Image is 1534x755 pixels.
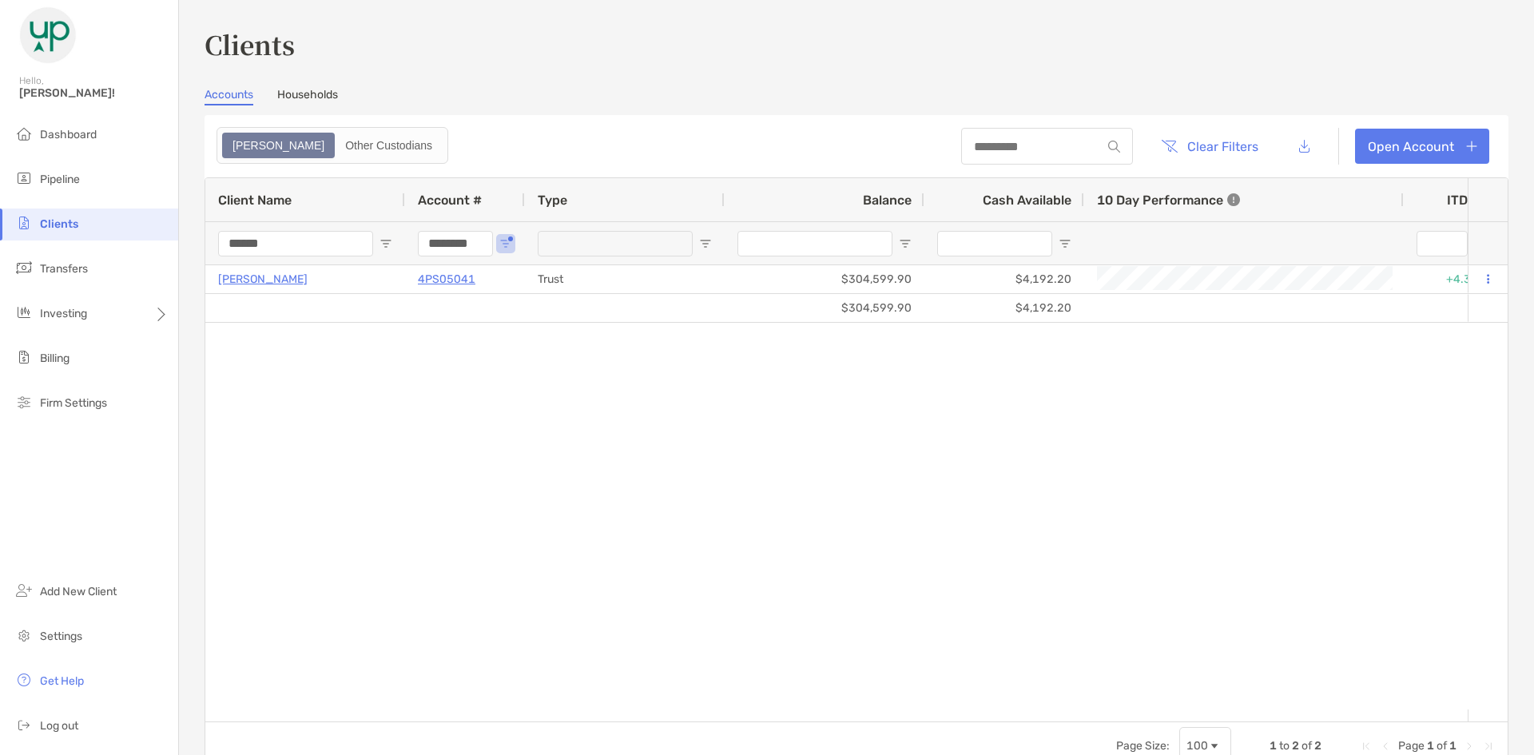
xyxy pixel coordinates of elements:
img: pipeline icon [14,169,34,188]
button: Open Filter Menu [1059,237,1071,250]
span: Investing [40,307,87,320]
input: Balance Filter Input [737,231,892,256]
span: 1 [1449,739,1457,753]
img: logout icon [14,715,34,734]
button: Open Filter Menu [699,237,712,250]
span: Account # [418,193,482,208]
img: transfers icon [14,258,34,277]
img: Zoe Logo [19,6,77,64]
img: firm-settings icon [14,392,34,411]
input: ITD Filter Input [1417,231,1468,256]
span: to [1279,739,1290,753]
div: $304,599.90 [725,265,924,293]
span: Add New Client [40,585,117,598]
span: Balance [863,193,912,208]
div: Other Custodians [336,134,441,157]
span: Dashboard [40,128,97,141]
div: segmented control [217,127,448,164]
span: 1 [1270,739,1277,753]
span: [PERSON_NAME]! [19,86,169,100]
span: Firm Settings [40,396,107,410]
span: Get Help [40,674,84,688]
div: ITD [1447,193,1487,208]
span: Settings [40,630,82,643]
span: 1 [1427,739,1434,753]
div: Trust [525,265,725,293]
button: Clear Filters [1149,129,1270,164]
div: Previous Page [1379,740,1392,753]
div: Next Page [1463,740,1476,753]
span: Billing [40,352,70,365]
div: $4,192.20 [924,294,1084,322]
span: Transfers [40,262,88,276]
img: input icon [1108,141,1120,153]
span: Cash Available [983,193,1071,208]
span: Type [538,193,567,208]
img: add_new_client icon [14,581,34,600]
div: +4.32% [1404,265,1500,293]
div: Last Page [1482,740,1495,753]
a: Open Account [1355,129,1489,164]
span: Page [1398,739,1425,753]
input: Cash Available Filter Input [937,231,1052,256]
a: Accounts [205,88,253,105]
img: billing icon [14,348,34,367]
a: [PERSON_NAME] [218,269,308,289]
div: $4,192.20 [924,265,1084,293]
a: Households [277,88,338,105]
span: 2 [1314,739,1321,753]
span: Clients [40,217,78,231]
input: Client Name Filter Input [218,231,373,256]
img: dashboard icon [14,124,34,143]
span: 2 [1292,739,1299,753]
div: $304,599.90 [725,294,924,322]
img: investing icon [14,303,34,322]
h3: Clients [205,26,1508,62]
span: Client Name [218,193,292,208]
span: of [1437,739,1447,753]
span: of [1302,739,1312,753]
div: First Page [1360,740,1373,753]
img: settings icon [14,626,34,645]
span: Pipeline [40,173,80,186]
div: 100 [1186,739,1208,753]
span: Log out [40,719,78,733]
button: Open Filter Menu [380,237,392,250]
a: 4PS05041 [418,269,475,289]
div: 10 Day Performance [1097,178,1240,221]
input: Account # Filter Input [418,231,493,256]
img: get-help icon [14,670,34,689]
button: Open Filter Menu [499,237,512,250]
div: Zoe [224,134,333,157]
button: Open Filter Menu [899,237,912,250]
img: clients icon [14,213,34,232]
div: Page Size: [1116,739,1170,753]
